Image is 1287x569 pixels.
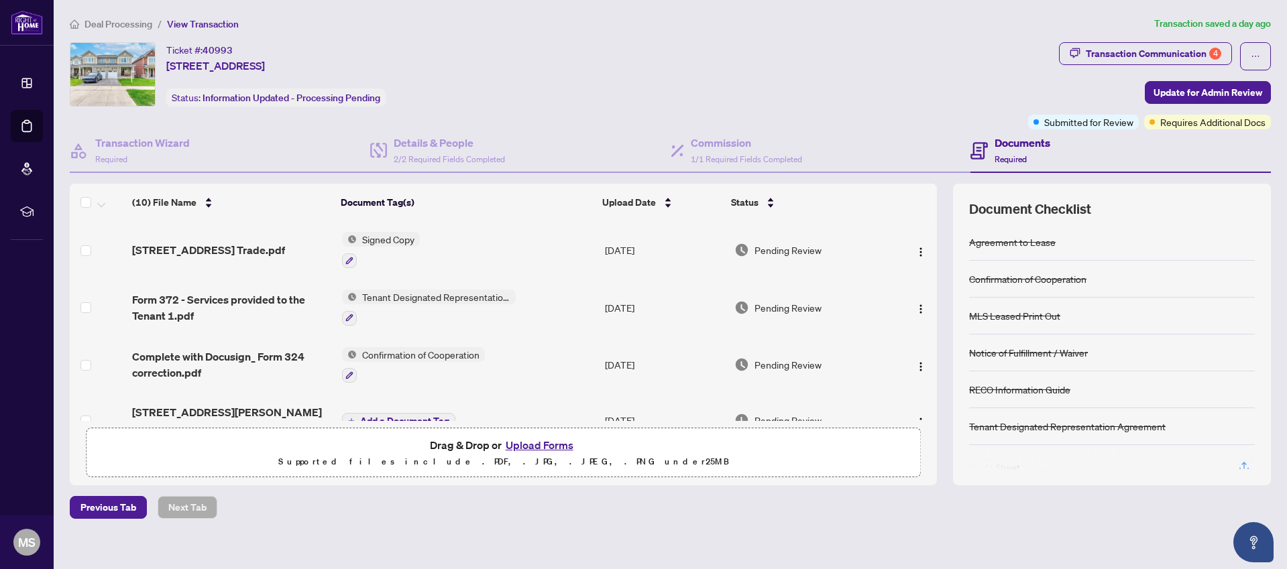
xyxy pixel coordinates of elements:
[731,195,759,210] span: Status
[754,413,822,428] span: Pending Review
[166,88,386,107] div: Status:
[158,496,217,519] button: Next Tab
[95,135,190,151] h4: Transaction Wizard
[754,357,822,372] span: Pending Review
[1145,81,1271,104] button: Update for Admin Review
[348,418,355,424] span: plus
[915,247,926,257] img: Logo
[70,496,147,519] button: Previous Tab
[342,412,455,429] button: Add a Document Tag
[995,154,1027,164] span: Required
[602,195,656,210] span: Upload Date
[600,336,729,394] td: [DATE]
[342,413,455,429] button: Add a Document Tag
[915,304,926,314] img: Logo
[600,393,729,447] td: [DATE]
[70,43,155,106] img: IMG-W12218951_1.jpg
[969,308,1060,323] div: MLS Leased Print Out
[132,349,331,381] span: Complete with Docusign_ Form 324 correction.pdf
[203,92,380,104] span: Information Updated - Processing Pending
[127,184,336,221] th: (10) File Name
[734,357,749,372] img: Document Status
[70,19,79,29] span: home
[360,416,449,426] span: Add a Document Tag
[342,347,485,383] button: Status IconConfirmation of Cooperation
[754,243,822,257] span: Pending Review
[166,58,265,74] span: [STREET_ADDRESS]
[342,290,516,326] button: Status IconTenant Designated Representation Agreement
[734,300,749,315] img: Document Status
[394,154,505,164] span: 2/2 Required Fields Completed
[600,221,729,279] td: [DATE]
[1059,42,1232,65] button: Transaction Communication4
[910,409,932,431] button: Logo
[167,18,239,30] span: View Transaction
[1251,52,1260,61] span: ellipsis
[754,300,822,315] span: Pending Review
[969,200,1091,218] span: Document Checklist
[969,382,1070,397] div: RECO Information Guide
[691,154,802,164] span: 1/1 Required Fields Completed
[132,404,331,436] span: [STREET_ADDRESS][PERSON_NAME] to Review.pdf
[969,419,1166,434] div: Tenant Designated Representation Agreement
[158,16,162,31] li: /
[969,271,1086,286] div: Confirmation of Cooperation
[969,345,1088,360] div: Notice of Fulfillment / Waiver
[132,242,285,258] span: [STREET_ADDRESS] Trade.pdf
[734,243,749,257] img: Document Status
[691,135,802,151] h4: Commission
[85,18,152,30] span: Deal Processing
[726,184,887,221] th: Status
[502,436,577,454] button: Upload Forms
[1160,115,1266,129] span: Requires Additional Docs
[357,232,420,247] span: Signed Copy
[357,290,516,304] span: Tenant Designated Representation Agreement
[203,44,233,56] span: 40993
[915,361,926,372] img: Logo
[600,279,729,336] td: [DATE]
[1209,48,1221,60] div: 4
[95,454,912,470] p: Supported files include .PDF, .JPG, .JPEG, .PNG under 25 MB
[166,42,233,58] div: Ticket #:
[342,232,420,268] button: Status IconSigned Copy
[1154,82,1262,103] span: Update for Admin Review
[910,297,932,318] button: Logo
[734,413,749,428] img: Document Status
[357,347,485,362] span: Confirmation of Cooperation
[87,428,920,478] span: Drag & Drop orUpload FormsSupported files include .PDF, .JPG, .JPEG, .PNG under25MB
[132,292,331,324] span: Form 372 - Services provided to the Tenant 1.pdf
[335,184,596,221] th: Document Tag(s)
[95,154,127,164] span: Required
[80,497,136,518] span: Previous Tab
[915,417,926,428] img: Logo
[1086,43,1221,64] div: Transaction Communication
[11,10,43,35] img: logo
[597,184,726,221] th: Upload Date
[1233,522,1274,562] button: Open asap
[1154,16,1271,31] article: Transaction saved a day ago
[969,235,1056,249] div: Agreement to Lease
[18,533,36,552] span: MS
[910,239,932,261] button: Logo
[995,135,1050,151] h4: Documents
[342,232,357,247] img: Status Icon
[342,347,357,362] img: Status Icon
[910,354,932,375] button: Logo
[132,195,197,210] span: (10) File Name
[394,135,505,151] h4: Details & People
[1044,115,1133,129] span: Submitted for Review
[342,290,357,304] img: Status Icon
[430,436,577,454] span: Drag & Drop or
